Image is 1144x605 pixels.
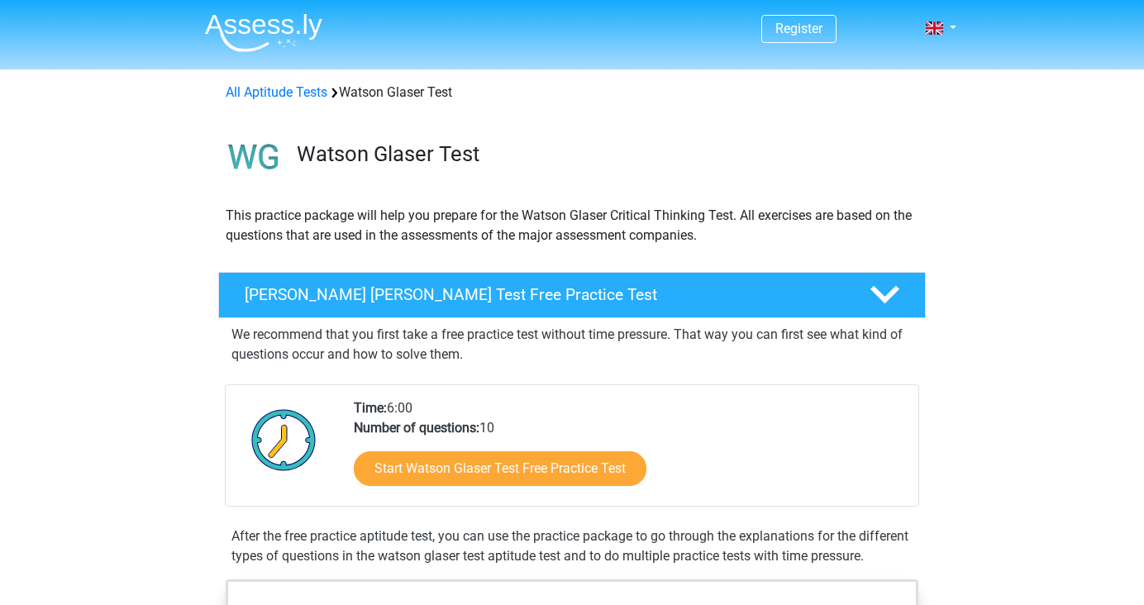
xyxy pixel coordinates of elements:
a: Start Watson Glaser Test Free Practice Test [354,451,646,486]
b: Time: [354,400,387,416]
a: [PERSON_NAME] [PERSON_NAME] Test Free Practice Test [212,272,932,318]
img: watson glaser test [219,122,289,193]
img: Clock [242,398,326,481]
b: Number of questions: [354,420,479,436]
p: We recommend that you first take a free practice test without time pressure. That way you can fir... [231,325,913,364]
div: 6:00 10 [341,398,918,506]
a: All Aptitude Tests [226,84,327,100]
div: After the free practice aptitude test, you can use the practice package to go through the explana... [225,526,919,566]
a: Register [775,21,822,36]
img: Assessly [205,13,322,52]
div: Watson Glaser Test [219,83,925,102]
h4: [PERSON_NAME] [PERSON_NAME] Test Free Practice Test [245,285,843,304]
p: This practice package will help you prepare for the Watson Glaser Critical Thinking Test. All exe... [226,206,918,245]
h3: Watson Glaser Test [297,141,913,167]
